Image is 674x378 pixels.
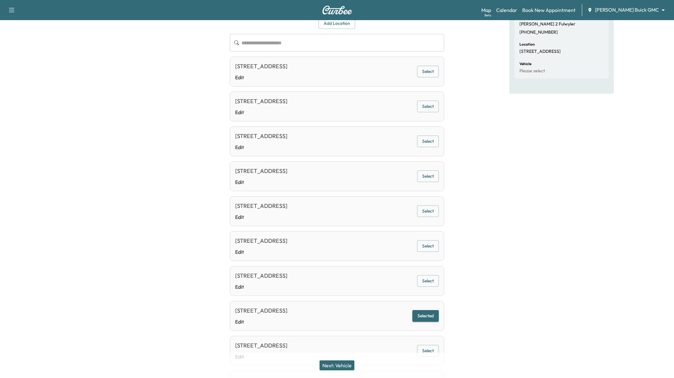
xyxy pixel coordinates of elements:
[417,101,439,112] button: Select
[235,167,287,175] div: [STREET_ADDRESS]
[417,275,439,287] button: Select
[235,306,287,315] div: [STREET_ADDRESS]
[417,205,439,217] button: Select
[235,236,287,245] div: [STREET_ADDRESS]
[522,6,575,14] a: Book New Appointment
[235,132,287,141] div: [STREET_ADDRESS]
[417,345,439,357] button: Select
[235,213,287,221] a: Edit
[235,202,287,210] div: [STREET_ADDRESS]
[235,108,287,116] a: Edit
[235,74,287,81] a: Edit
[235,178,287,186] a: Edit
[519,68,545,74] p: Please select
[519,49,561,54] p: [STREET_ADDRESS]
[496,6,517,14] a: Calendar
[519,30,558,35] p: [PHONE_NUMBER]
[235,318,287,325] a: Edit
[235,283,287,291] a: Edit
[595,6,659,14] span: [PERSON_NAME] Buick GMC
[519,21,575,27] p: [PERSON_NAME] 2 Fulwyler
[235,62,287,71] div: [STREET_ADDRESS]
[235,248,287,256] a: Edit
[519,62,531,66] h6: Vehicle
[417,240,439,252] button: Select
[417,136,439,147] button: Select
[320,360,354,370] button: Next: Vehicle
[519,42,535,46] h6: Location
[235,341,287,350] div: [STREET_ADDRESS]
[481,6,491,14] a: MapBeta
[417,170,439,182] button: Select
[322,6,352,14] img: Curbee Logo
[417,66,439,77] button: Select
[319,18,355,29] button: Add Location
[235,97,287,106] div: [STREET_ADDRESS]
[484,13,491,18] div: Beta
[235,271,287,280] div: [STREET_ADDRESS]
[412,310,439,322] button: Selected
[235,143,287,151] a: Edit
